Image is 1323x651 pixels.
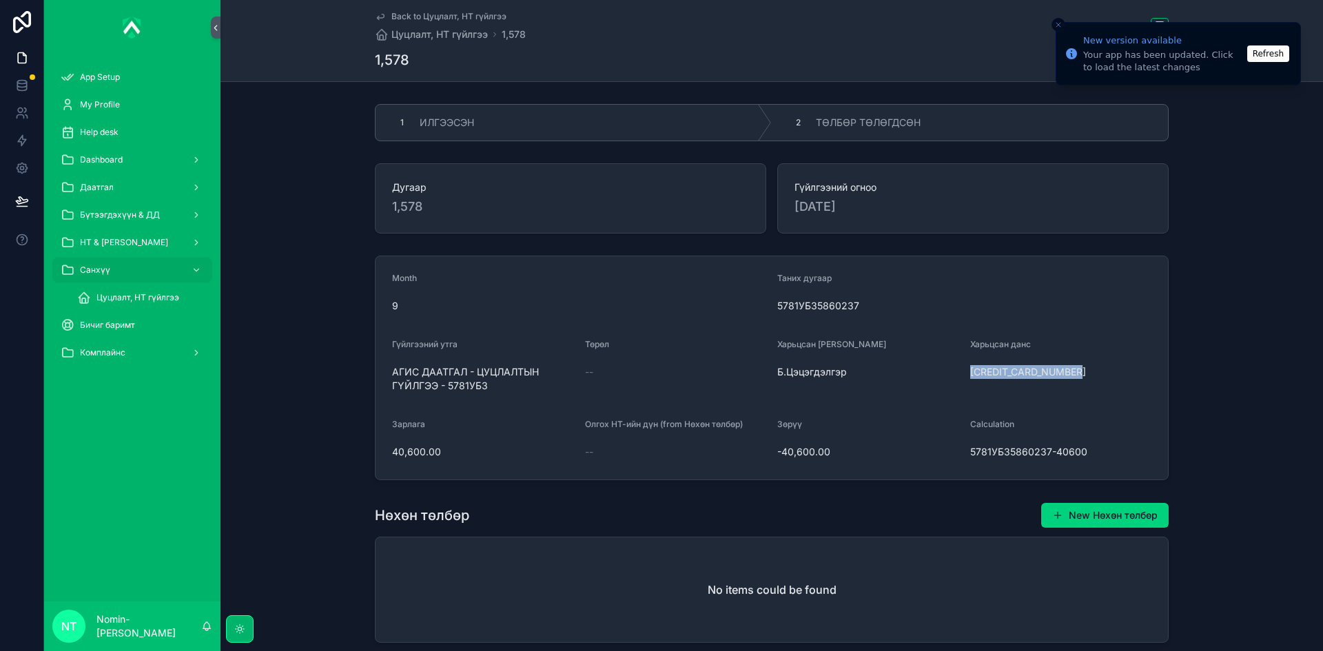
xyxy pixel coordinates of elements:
span: [DATE] [794,197,1151,216]
span: 40,600.00 [392,445,574,459]
span: NT [61,618,76,634]
span: My Profile [80,99,120,110]
span: Цуцлалт, НТ гүйлгээ [96,292,179,303]
span: 2 [796,117,801,128]
span: Гүйлгээний огноо [794,180,1151,194]
button: New Нөхөн төлбөр [1041,503,1169,528]
span: Харьцсан данс [970,339,1031,349]
span: 9 [392,299,766,313]
span: Бүтээгдэхүүн & ДД [80,209,160,220]
a: App Setup [52,65,212,90]
span: -- [585,445,593,459]
span: Санхүү [80,265,110,276]
img: App logo [123,17,142,39]
h1: Нөхөн төлбөр [375,506,469,525]
span: Зарлага [392,419,425,429]
span: Calculation [970,419,1014,429]
a: Цуцлалт, НТ гүйлгээ [69,285,212,310]
span: Б.Цэцэгдэлгэр [777,365,959,379]
span: Help desk [80,127,119,138]
span: [CREDIT_CARD_NUMBER] [970,365,1152,379]
a: Бичиг баримт [52,313,212,338]
button: Refresh [1247,45,1289,62]
span: Олгох НТ-ийн дүн (from Нөхөн төлбөр) [585,419,743,429]
a: Даатгал [52,175,212,200]
button: Close toast [1052,18,1065,32]
span: Гүйлгээний утга [392,339,458,349]
div: scrollable content [44,55,220,383]
span: Dashboard [80,154,123,165]
div: Your app has been updated. Click to load the latest changes [1083,49,1243,74]
span: ТӨЛБӨР ТӨЛӨГДСӨН [816,116,921,130]
span: НТ & [PERSON_NAME] [80,237,168,248]
a: Dashboard [52,147,212,172]
span: -- [585,365,593,379]
span: -40,600.00 [777,445,959,459]
span: ИЛГЭЭСЭН [420,116,474,130]
span: Month [392,273,417,283]
span: Зөрүү [777,419,802,429]
span: 5781УБЗ5860237 [777,299,1151,313]
a: НТ & [PERSON_NAME] [52,230,212,255]
span: Дугаар [392,180,749,194]
a: Санхүү [52,258,212,282]
a: Back to Цуцлалт, НТ гүйлгээ [375,11,506,22]
span: АГИС ДААТГАЛ - ЦУЦЛАЛТЫН ГҮЙЛГЭЭ - 5781УБЗ [392,365,574,393]
span: Таних дугаар [777,273,832,283]
span: Харьцсан [PERSON_NAME] [777,339,886,349]
a: 1,578 [502,28,526,41]
h2: No items could be found [708,581,837,598]
a: Цуцлалт, НТ гүйлгээ [375,28,488,41]
h1: 1,578 [375,50,409,70]
span: Back to Цуцлалт, НТ гүйлгээ [391,11,506,22]
a: Бүтээгдэхүүн & ДД [52,203,212,227]
p: Nomin-[PERSON_NAME] [96,612,201,640]
span: 5781УБЗ5860237-40600 [970,445,1152,459]
span: Цуцлалт, НТ гүйлгээ [391,28,488,41]
span: Төрөл [585,339,609,349]
a: Комплайнс [52,340,212,365]
span: Комплайнс [80,347,125,358]
span: App Setup [80,72,120,83]
div: New version available [1083,34,1243,48]
span: Даатгал [80,182,114,193]
a: Help desk [52,120,212,145]
a: My Profile [52,92,212,117]
span: Бичиг баримт [80,320,135,331]
span: 1 [400,117,404,128]
span: 1,578 [392,197,749,216]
